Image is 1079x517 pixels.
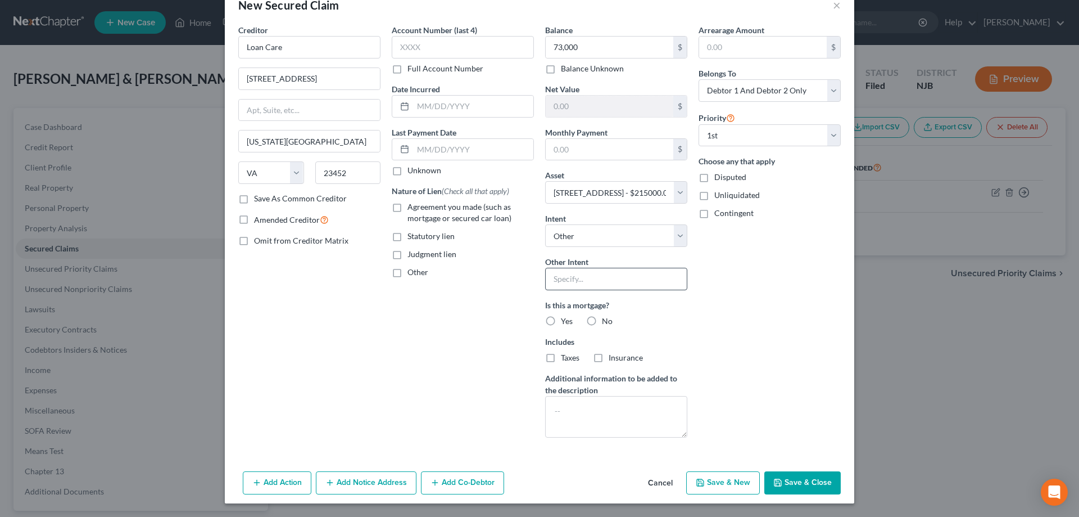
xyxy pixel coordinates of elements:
[238,25,268,35] span: Creditor
[699,111,735,124] label: Priority
[602,316,613,326] span: No
[254,193,347,204] label: Save As Common Creditor
[673,37,687,58] div: $
[545,127,607,138] label: Monthly Payment
[407,231,455,241] span: Statutory lien
[239,131,380,152] input: Enter city...
[407,202,511,223] span: Agreement you made (such as mortgage or secured car loan)
[239,100,380,121] input: Apt, Suite, etc...
[407,165,441,176] label: Unknown
[561,63,624,74] label: Balance Unknown
[316,471,416,495] button: Add Notice Address
[699,24,764,36] label: Arrearage Amount
[254,236,348,245] span: Omit from Creditor Matrix
[413,139,533,160] input: MM/DD/YYYY
[714,208,754,218] span: Contingent
[545,83,579,95] label: Net Value
[714,172,746,182] span: Disputed
[392,185,509,197] label: Nature of Lien
[699,37,827,58] input: 0.00
[561,316,573,326] span: Yes
[545,372,687,396] label: Additional information to be added to the description
[392,127,456,138] label: Last Payment Date
[714,190,760,200] span: Unliquidated
[764,471,841,495] button: Save & Close
[239,68,380,89] input: Enter address...
[546,37,673,58] input: 0.00
[407,249,456,259] span: Judgment lien
[699,155,841,167] label: Choose any that apply
[254,215,320,224] span: Amended Creditor
[546,139,673,160] input: 0.00
[243,471,311,495] button: Add Action
[673,96,687,117] div: $
[545,299,687,311] label: Is this a mortgage?
[545,268,687,290] input: Specify...
[545,256,588,268] label: Other Intent
[407,267,428,277] span: Other
[442,186,509,196] span: (Check all that apply)
[1041,479,1068,506] div: Open Intercom Messenger
[392,83,440,95] label: Date Incurred
[545,213,566,224] label: Intent
[392,36,534,59] input: XXXX
[545,170,564,180] span: Asset
[546,96,673,117] input: 0.00
[639,473,682,495] button: Cancel
[827,37,840,58] div: $
[561,353,579,362] span: Taxes
[407,63,483,74] label: Full Account Number
[413,96,533,117] input: MM/DD/YYYY
[545,336,687,348] label: Includes
[609,353,643,362] span: Insurance
[673,139,687,160] div: $
[315,161,381,184] input: Enter zip...
[699,69,736,78] span: Belongs To
[238,36,380,59] input: Search creditor by name...
[545,24,573,36] label: Balance
[686,471,760,495] button: Save & New
[421,471,504,495] button: Add Co-Debtor
[392,24,477,36] label: Account Number (last 4)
